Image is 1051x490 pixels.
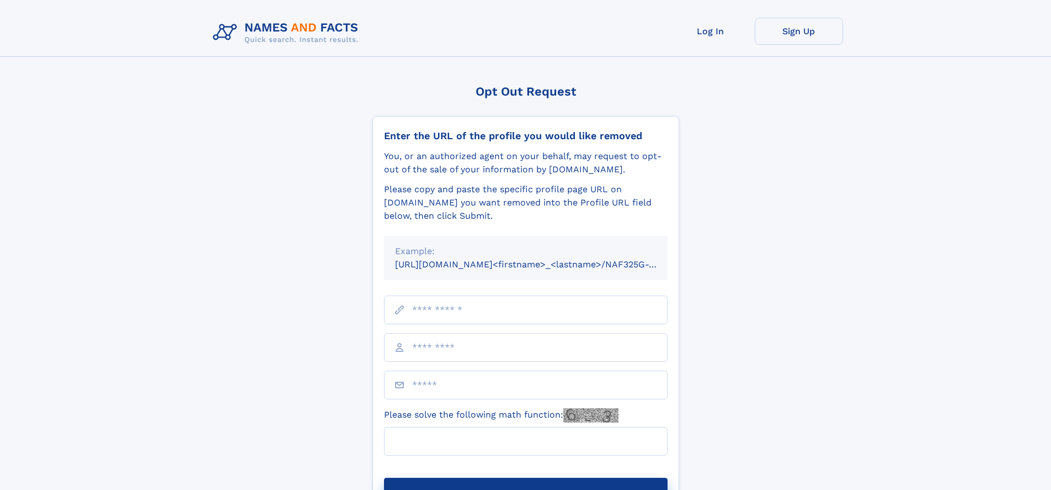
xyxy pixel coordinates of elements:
[395,259,689,270] small: [URL][DOMAIN_NAME]<firstname>_<lastname>/NAF325G-xxxxxxxx
[384,183,668,223] div: Please copy and paste the specific profile page URL on [DOMAIN_NAME] you want removed into the Pr...
[666,18,755,45] a: Log In
[384,408,618,423] label: Please solve the following math function:
[395,245,657,258] div: Example:
[372,85,679,98] div: Opt Out Request
[209,18,367,48] img: Logo Names and Facts
[384,150,668,176] div: You, or an authorized agent on your behalf, may request to opt-out of the sale of your informatio...
[384,130,668,142] div: Enter the URL of the profile you would like removed
[755,18,843,45] a: Sign Up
